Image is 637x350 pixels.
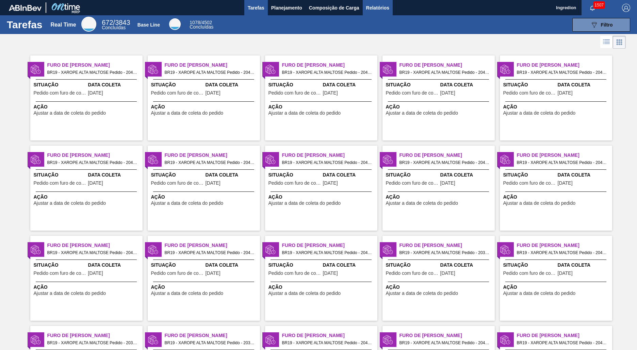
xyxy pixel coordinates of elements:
[399,249,489,256] span: BR19 - XAROPE ALTA MALTOSE Pedido - 2036518
[558,171,610,179] span: Data Coleta
[169,18,181,30] div: Base Line
[190,20,200,25] span: 1078
[268,103,376,111] span: Ação
[440,181,455,186] span: 30/09/2025
[500,64,510,74] img: status
[151,262,204,269] span: Situação
[517,339,607,347] span: BR19 - XAROPE ALTA MALTOSE Pedido - 2040787
[399,62,495,69] span: Furo de Coleta
[386,171,439,179] span: Situação
[165,152,260,159] span: Furo de Coleta
[165,242,260,249] span: Furo de Coleta
[282,62,377,69] span: Furo de Coleta
[399,242,495,249] span: Furo de Coleta
[151,103,258,111] span: Ação
[47,339,137,347] span: BR19 - XAROPE ALTA MALTOSE Pedido - 2036513
[600,36,613,49] div: Visão em Lista
[34,181,86,186] span: Pedido com furo de coleta
[572,18,630,32] button: Filtro
[399,159,489,166] span: BR19 - XAROPE ALTA MALTOSE Pedido - 2040789
[386,201,458,206] span: Ajustar a data de coleta do pedido
[386,111,458,116] span: Ajustar a data de coleta do pedido
[601,22,613,28] span: Filtro
[383,335,393,345] img: status
[151,201,224,206] span: Ajustar a data de coleta do pedido
[323,181,338,186] span: 30/09/2025
[386,103,493,111] span: Ação
[148,245,158,255] img: status
[206,90,220,96] span: 06/10/2025
[165,249,255,256] span: BR19 - XAROPE ALTA MALTOSE Pedido - 2045057
[282,339,372,347] span: BR19 - XAROPE ALTA MALTOSE Pedido - 2041023
[558,271,573,276] span: 06/10/2025
[282,332,377,339] span: Furo de Coleta
[386,262,439,269] span: Situação
[47,332,143,339] span: Furo de Coleta
[386,90,439,96] span: Pedido com furo de coleta
[148,154,158,165] img: status
[47,69,137,76] span: BR19 - XAROPE ALTA MALTOSE Pedido - 2041119
[47,249,137,256] span: BR19 - XAROPE ALTA MALTOSE Pedido - 2045056
[517,242,612,249] span: Furo de Coleta
[47,242,143,249] span: Furo de Coleta
[265,335,276,345] img: status
[248,4,264,12] span: Tarefas
[323,262,376,269] span: Data Coleta
[399,332,495,339] span: Furo de Coleta
[386,284,493,291] span: Ação
[517,159,607,166] span: BR19 - XAROPE ALTA MALTOSE Pedido - 2040790
[268,194,376,201] span: Ação
[386,81,439,88] span: Situação
[102,19,113,26] span: 672
[268,81,321,88] span: Situação
[34,194,141,201] span: Ação
[34,171,86,179] span: Situação
[165,339,255,347] span: BR19 - XAROPE ALTA MALTOSE Pedido - 2036514
[323,271,338,276] span: 27/09/2025
[282,159,372,166] span: BR19 - XAROPE ALTA MALTOSE Pedido - 2040788
[440,271,455,276] span: 27/09/2025
[268,181,321,186] span: Pedido com furo de coleta
[31,154,41,165] img: status
[88,90,103,96] span: 06/10/2025
[383,245,393,255] img: status
[206,181,220,186] span: 09/10/2025
[151,171,204,179] span: Situação
[558,81,610,88] span: Data Coleta
[582,3,603,13] button: Notificações
[151,271,204,276] span: Pedido com furo de coleta
[206,271,220,276] span: 27/09/2025
[34,271,86,276] span: Pedido com furo de coleta
[148,64,158,74] img: status
[190,24,213,30] span: Concluídas
[34,81,86,88] span: Situação
[517,249,607,256] span: BR19 - XAROPE ALTA MALTOSE Pedido - 2041027
[323,90,338,96] span: 06/10/2025
[88,81,141,88] span: Data Coleta
[151,284,258,291] span: Ação
[593,1,605,9] span: 1507
[265,245,276,255] img: status
[558,90,573,96] span: 09/10/2025
[165,159,255,166] span: BR19 - XAROPE ALTA MALTOSE Pedido - 2047921
[503,291,576,296] span: Ajustar a data de coleta do pedido
[206,262,258,269] span: Data Coleta
[386,291,458,296] span: Ajustar a data de coleta do pedido
[34,103,141,111] span: Ação
[9,5,42,11] img: TNhmsLtSVTkK8tSr43FrP2fwEKptu5GPRR3wAAAABJRU5ErkJggg==
[558,262,610,269] span: Data Coleta
[399,69,489,76] span: BR19 - XAROPE ALTA MALTOSE Pedido - 2041026
[34,201,106,206] span: Ajustar a data de coleta do pedido
[268,291,341,296] span: Ajustar a data de coleta do pedido
[500,245,510,255] img: status
[34,111,106,116] span: Ajustar a data de coleta do pedido
[206,81,258,88] span: Data Coleta
[31,335,41,345] img: status
[366,4,389,12] span: Relatórios
[165,69,255,76] span: BR19 - XAROPE ALTA MALTOSE Pedido - 2041024
[137,22,160,28] div: Base Line
[151,291,224,296] span: Ajustar a data de coleta do pedido
[309,4,359,12] span: Composição de Carga
[34,284,141,291] span: Ação
[386,181,439,186] span: Pedido com furo de coleta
